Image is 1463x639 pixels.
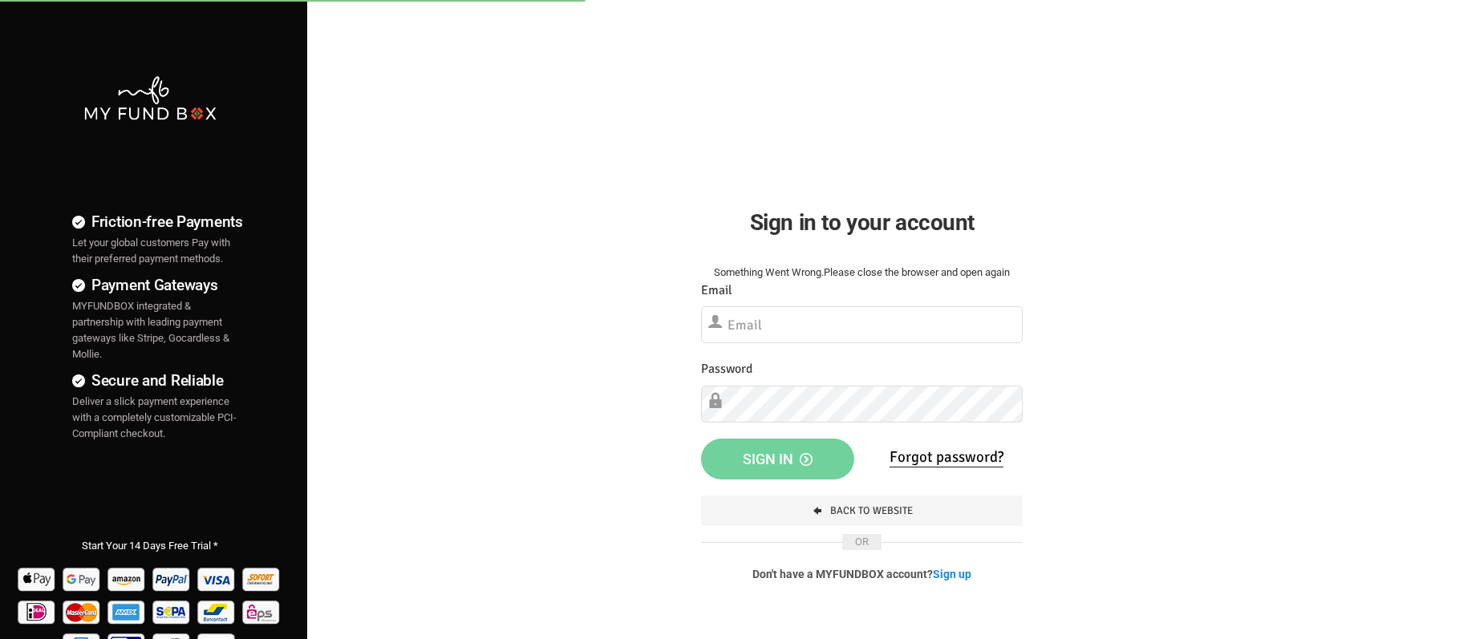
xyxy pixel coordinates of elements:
[72,273,243,297] h4: Payment Gateways
[701,265,1023,281] div: Something Went Wrong.Please close the browser and open again
[701,566,1023,582] p: Don't have a MYFUNDBOX account?
[72,300,229,360] span: MYFUNDBOX integrated & partnership with leading payment gateways like Stripe, Gocardless & Mollie.
[72,369,243,392] h4: Secure and Reliable
[701,306,1023,343] input: Email
[701,359,752,379] label: Password
[196,562,238,595] img: Visa
[196,595,238,628] img: Bancontact Pay
[241,562,283,595] img: Sofort Pay
[72,395,237,439] span: Deliver a slick payment experience with a completely customizable PCI-Compliant checkout.
[151,562,193,595] img: Paypal
[151,595,193,628] img: sepa Pay
[61,562,103,595] img: Google Pay
[16,595,59,628] img: Ideal Pay
[701,439,854,480] button: Sign in
[61,595,103,628] img: Mastercard Pay
[106,595,148,628] img: american_express Pay
[72,210,243,233] h4: Friction-free Payments
[241,595,283,628] img: EPS Pay
[701,205,1023,240] h2: Sign in to your account
[83,75,217,121] img: mfbwhite.png
[842,534,881,550] span: OR
[16,562,59,595] img: Apple Pay
[933,568,971,580] a: Sign up
[701,281,732,301] label: Email
[72,237,230,265] span: Let your global customers Pay with their preferred payment methods.
[106,562,148,595] img: Amazon
[743,451,813,467] span: Sign in
[701,495,1023,526] a: Back To Website
[890,447,1003,467] a: Forgot password?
